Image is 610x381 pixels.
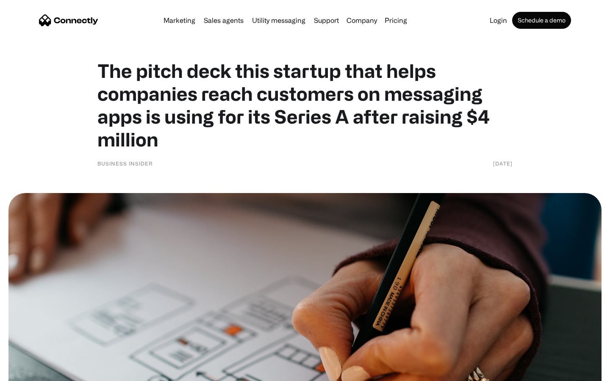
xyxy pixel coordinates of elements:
[97,59,513,151] h1: The pitch deck this startup that helps companies reach customers on messaging apps is using for i...
[249,17,309,24] a: Utility messaging
[486,17,510,24] a: Login
[512,12,571,29] a: Schedule a demo
[8,366,51,378] aside: Language selected: English
[17,366,51,378] ul: Language list
[381,17,410,24] a: Pricing
[493,159,513,168] div: [DATE]
[347,14,377,26] div: Company
[311,17,342,24] a: Support
[160,17,199,24] a: Marketing
[200,17,247,24] a: Sales agents
[39,14,98,27] a: home
[97,159,153,168] div: Business Insider
[344,14,380,26] div: Company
